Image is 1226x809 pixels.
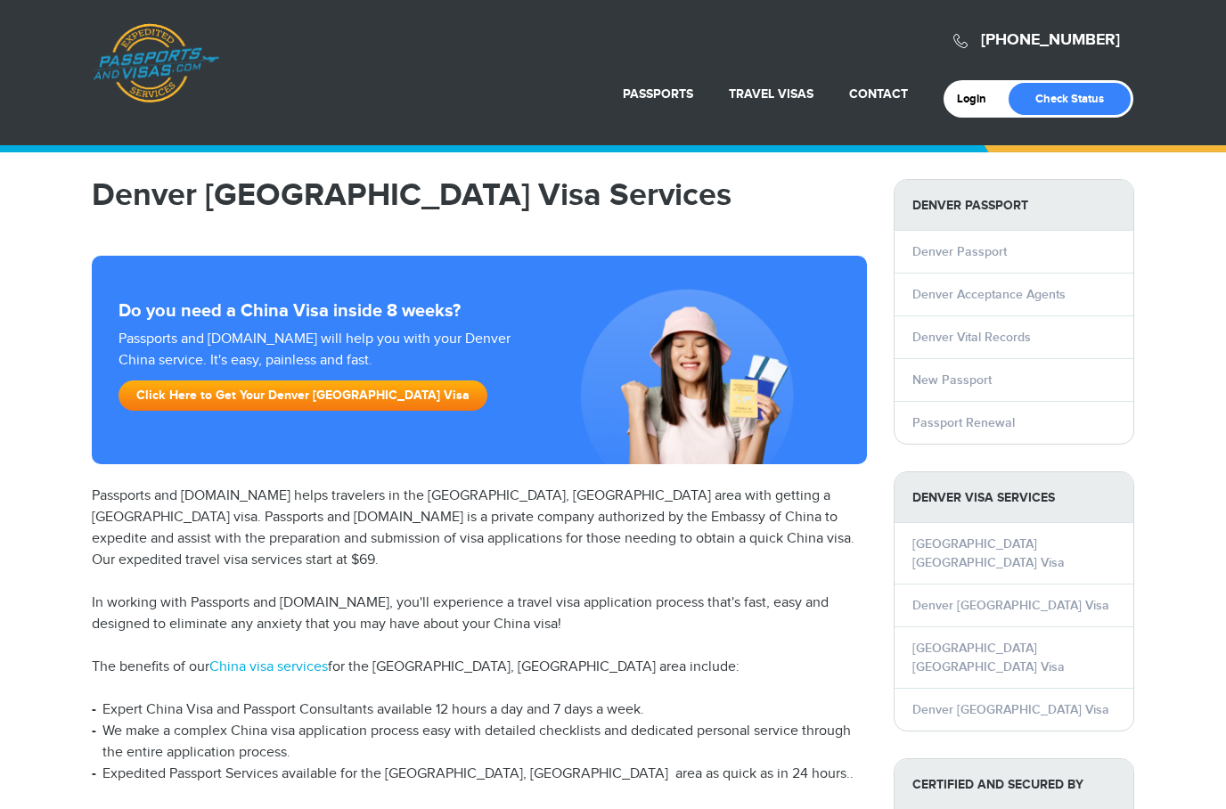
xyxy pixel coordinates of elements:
[912,536,1065,570] a: [GEOGRAPHIC_DATA] [GEOGRAPHIC_DATA] Visa
[119,300,840,322] strong: Do you need a China Visa inside 8 weeks?
[912,372,992,388] a: New Passport
[729,86,813,102] a: Travel Visas
[119,380,487,411] a: Click Here to Get Your Denver [GEOGRAPHIC_DATA] Visa
[92,764,867,785] li: Expedited Passport Services available for the [GEOGRAPHIC_DATA], [GEOGRAPHIC_DATA] area as quick ...
[849,86,908,102] a: Contact
[209,658,328,675] a: China visa services
[92,486,867,571] p: Passports and [DOMAIN_NAME] helps travelers in the [GEOGRAPHIC_DATA], [GEOGRAPHIC_DATA] area with...
[912,330,1031,345] a: Denver Vital Records
[912,702,1109,717] a: Denver [GEOGRAPHIC_DATA] Visa
[912,415,1015,430] a: Passport Renewal
[957,92,999,106] a: Login
[981,30,1120,50] a: [PHONE_NUMBER]
[912,641,1065,674] a: [GEOGRAPHIC_DATA] [GEOGRAPHIC_DATA] Visa
[623,86,693,102] a: Passports
[92,179,867,211] h1: Denver [GEOGRAPHIC_DATA] Visa Services
[92,657,867,678] p: The benefits of our for the [GEOGRAPHIC_DATA], [GEOGRAPHIC_DATA] area include:
[111,329,541,420] div: Passports and [DOMAIN_NAME] will help you with your Denver China service. It's easy, painless and...
[912,287,1066,302] a: Denver Acceptance Agents
[92,721,867,764] li: We make a complex China visa application process easy with detailed checklists and dedicated pers...
[93,23,219,103] a: Passports & [DOMAIN_NAME]
[895,472,1133,523] strong: Denver Visa Services
[912,598,1109,613] a: Denver [GEOGRAPHIC_DATA] Visa
[912,244,1007,259] a: Denver Passport
[92,699,867,721] li: Expert China Visa and Passport Consultants available 12 hours a day and 7 days a week.
[92,592,867,635] p: In working with Passports and [DOMAIN_NAME], you'll experience a travel visa application process ...
[1009,83,1131,115] a: Check Status
[895,180,1133,231] strong: Denver Passport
